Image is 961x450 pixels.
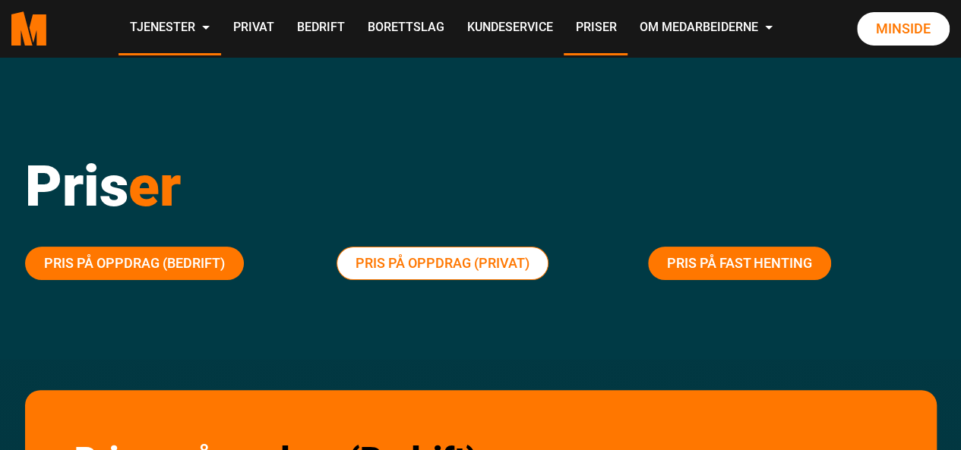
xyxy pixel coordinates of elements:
[564,2,627,55] a: Priser
[128,153,181,219] span: er
[648,247,831,280] a: Pris på fast henting
[25,247,244,280] a: Pris på oppdrag (Bedrift)
[337,247,548,280] a: Pris på oppdrag (Privat)
[285,2,356,55] a: Bedrift
[119,2,221,55] a: Tjenester
[857,12,950,46] a: Minside
[455,2,564,55] a: Kundeservice
[221,2,285,55] a: Privat
[627,2,784,55] a: Om Medarbeiderne
[356,2,455,55] a: Borettslag
[25,152,937,220] h1: Pris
